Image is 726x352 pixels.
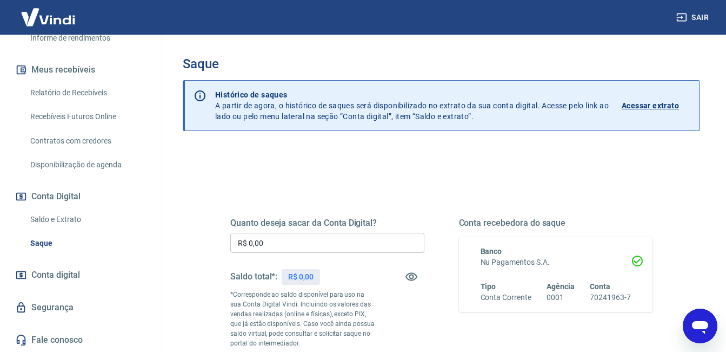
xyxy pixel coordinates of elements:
[622,100,679,111] p: Acessar extrato
[230,218,424,229] h5: Quanto deseja sacar da Conta Digital?
[459,218,653,229] h5: Conta recebedora do saque
[622,89,691,122] a: Acessar extrato
[590,292,631,303] h6: 70241963-7
[13,263,149,287] a: Conta digital
[481,292,531,303] h6: Conta Corrente
[13,296,149,320] a: Segurança
[481,282,496,291] span: Tipo
[683,309,717,343] iframe: Botão para abrir a janela de mensagens
[26,208,149,231] a: Saldo e Extrato
[26,130,149,152] a: Contratos com credores
[13,58,149,82] button: Meus recebíveis
[31,268,80,283] span: Conta digital
[230,290,376,348] p: *Corresponde ao saldo disponível para uso na sua Conta Digital Vindi. Incluindo os valores das ve...
[13,328,149,352] a: Fale conosco
[215,89,609,122] p: A partir de agora, o histórico de saques será disponibilizado no extrato da sua conta digital. Ac...
[26,106,149,128] a: Recebíveis Futuros Online
[288,271,314,283] p: R$ 0,00
[590,282,610,291] span: Conta
[183,56,700,71] h3: Saque
[547,282,575,291] span: Agência
[230,271,277,282] h5: Saldo total*:
[481,247,502,256] span: Banco
[13,185,149,208] button: Conta Digital
[674,8,713,28] button: Sair
[481,257,631,268] h6: Nu Pagamentos S.A.
[26,27,149,49] a: Informe de rendimentos
[26,154,149,176] a: Disponibilização de agenda
[215,89,609,100] p: Histórico de saques
[13,1,83,34] img: Vindi
[26,82,149,104] a: Relatório de Recebíveis
[547,292,575,303] h6: 0001
[26,232,149,255] a: Saque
